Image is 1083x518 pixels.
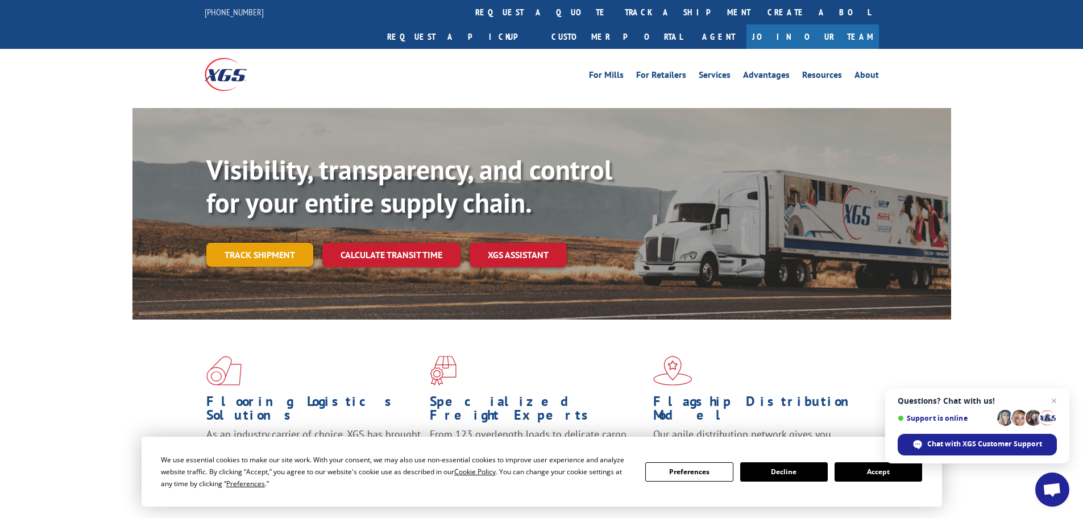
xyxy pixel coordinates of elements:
a: Request a pickup [379,24,543,49]
span: Preferences [226,479,265,488]
button: Accept [835,462,922,482]
span: Support is online [898,414,993,422]
span: Close chat [1047,394,1061,408]
h1: Flagship Distribution Model [653,395,868,428]
a: Join Our Team [746,24,879,49]
a: For Retailers [636,71,686,83]
a: Advantages [743,71,790,83]
p: From 123 overlength loads to delicate cargo, our experienced staff knows the best way to move you... [430,428,645,478]
div: We use essential cookies to make our site work. With your consent, we may also use non-essential ... [161,454,632,490]
a: Agent [691,24,746,49]
a: About [854,71,879,83]
div: Open chat [1035,473,1069,507]
a: XGS ASSISTANT [470,243,567,267]
span: Questions? Chat with us! [898,396,1057,405]
a: Track shipment [206,243,313,267]
span: Our agile distribution network gives you nationwide inventory management on demand. [653,428,862,454]
div: Cookie Consent Prompt [142,437,942,507]
a: Calculate transit time [322,243,460,267]
span: Chat with XGS Customer Support [927,439,1042,449]
span: Cookie Policy [454,467,496,476]
a: Services [699,71,731,83]
a: [PHONE_NUMBER] [205,6,264,18]
h1: Specialized Freight Experts [430,395,645,428]
img: xgs-icon-flagship-distribution-model-red [653,356,692,386]
a: Resources [802,71,842,83]
button: Decline [740,462,828,482]
b: Visibility, transparency, and control for your entire supply chain. [206,152,612,220]
img: xgs-icon-focused-on-flooring-red [430,356,457,386]
button: Preferences [645,462,733,482]
span: As an industry carrier of choice, XGS has brought innovation and dedication to flooring logistics... [206,428,421,468]
div: Chat with XGS Customer Support [898,434,1057,455]
img: xgs-icon-total-supply-chain-intelligence-red [206,356,242,386]
h1: Flooring Logistics Solutions [206,395,421,428]
a: Customer Portal [543,24,691,49]
a: For Mills [589,71,624,83]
